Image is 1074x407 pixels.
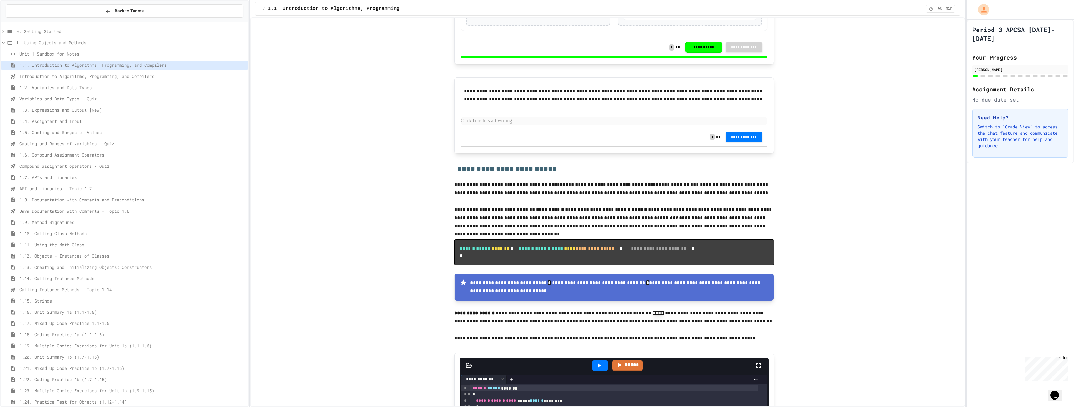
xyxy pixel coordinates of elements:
[19,298,246,304] span: 1.15. Strings
[974,67,1067,72] div: [PERSON_NAME]
[2,2,43,40] div: Chat with us now!Close
[19,107,246,113] span: 1.3. Expressions and Output [New]
[19,185,246,192] span: API and Libraries - Topic 1.7
[972,2,991,17] div: My Account
[19,399,246,405] span: 1.24. Practice Test for Objects (1.12-1.14)
[935,6,945,11] span: 60
[19,387,246,394] span: 1.23. Multiple Choice Exercises for Unit 1b (1.9-1.15)
[263,6,265,11] span: /
[115,8,144,14] span: Back to Teams
[19,354,246,360] span: 1.20. Unit Summary 1b (1.7-1.15)
[19,163,246,169] span: Compound assignment operators - Quiz
[19,342,246,349] span: 1.19. Multiple Choice Exercises for Unit 1a (1.1-1.6)
[19,196,246,203] span: 1.8. Documentation with Comments and Preconditions
[972,85,1068,94] h2: Assignment Details
[19,376,246,383] span: 1.22. Coding Practice 1b (1.7-1.15)
[19,286,246,293] span: Calling Instance Methods - Topic 1.14
[19,51,246,57] span: Unit 1 Sandbox for Notes
[19,309,246,315] span: 1.16. Unit Summary 1a (1.1-1.6)
[19,331,246,338] span: 1.18. Coding Practice 1a (1.1-1.6)
[19,129,246,136] span: 1.5. Casting and Ranges of Values
[19,118,246,124] span: 1.4. Assignment and Input
[19,84,246,91] span: 1.2. Variables and Data Types
[19,140,246,147] span: Casting and Ranges of variables - Quiz
[6,4,243,18] button: Back to Teams
[972,96,1068,104] div: No due date set
[978,124,1063,149] p: Switch to "Grade View" to access the chat feature and communicate with your teacher for help and ...
[19,219,246,225] span: 1.9. Method Signatures
[19,241,246,248] span: 1.11. Using the Math Class
[19,62,246,68] span: 1.1. Introduction to Algorithms, Programming, and Compilers
[19,275,246,282] span: 1.14. Calling Instance Methods
[16,28,246,35] span: 0: Getting Started
[268,5,445,12] span: 1.1. Introduction to Algorithms, Programming, and Compilers
[978,114,1063,121] h3: Need Help?
[972,25,1068,43] h1: Period 3 APCSA [DATE]-[DATE]
[16,39,246,46] span: 1. Using Objects and Methods
[972,53,1068,62] h2: Your Progress
[19,95,246,102] span: Variables and Data Types - Quiz
[1022,355,1068,381] iframe: chat widget
[1048,382,1068,401] iframe: chat widget
[19,264,246,270] span: 1.13. Creating and Initializing Objects: Constructors
[19,320,246,327] span: 1.17. Mixed Up Code Practice 1.1-1.6
[19,208,246,214] span: Java Documentation with Comments - Topic 1.8
[19,174,246,181] span: 1.7. APIs and Libraries
[19,152,246,158] span: 1.6. Compound Assignment Operators
[19,365,246,371] span: 1.21. Mixed Up Code Practice 1b (1.7-1.15)
[19,73,246,80] span: Introduction to Algorithms, Programming, and Compilers
[946,6,953,11] span: min
[19,230,246,237] span: 1.10. Calling Class Methods
[19,253,246,259] span: 1.12. Objects - Instances of Classes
